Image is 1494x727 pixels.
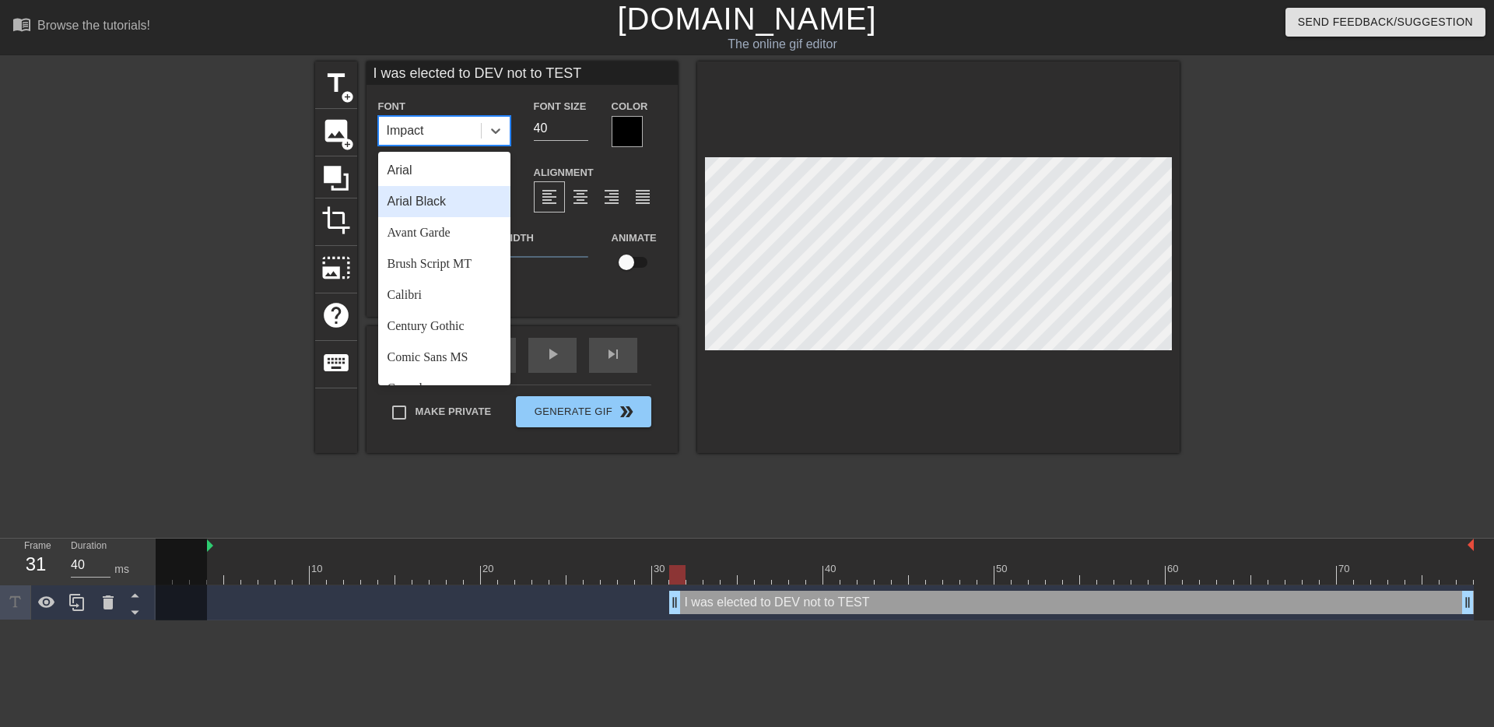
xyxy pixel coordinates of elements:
div: Century Gothic [378,311,510,342]
label: Color [612,99,648,114]
span: help [321,300,351,330]
span: add_circle [341,138,354,151]
span: format_align_left [540,188,559,206]
button: Send Feedback/Suggestion [1285,8,1485,37]
div: Arial Black [378,186,510,217]
div: Consolas [378,373,510,404]
a: [DOMAIN_NAME] [617,2,876,36]
div: 60 [1167,561,1181,577]
label: Font [378,99,405,114]
span: Generate Gif [522,402,644,421]
button: Generate Gif [516,396,651,427]
span: title [321,68,351,98]
span: drag_handle [1460,595,1475,610]
div: 20 [482,561,496,577]
span: format_align_right [602,188,621,206]
span: crop [321,205,351,235]
div: Frame [12,539,59,584]
div: Avant Garde [378,217,510,248]
a: Browse the tutorials! [12,15,150,39]
span: double_arrow [617,402,636,421]
span: image [321,116,351,146]
span: format_align_justify [633,188,652,206]
div: Impact [387,121,424,140]
div: Comic Sans MS [378,342,510,373]
label: Animate [612,230,657,246]
span: photo_size_select_large [321,253,351,283]
div: Brush Script MT [378,248,510,279]
span: format_align_center [571,188,590,206]
label: Alignment [534,165,594,181]
img: bound-end.png [1468,539,1474,551]
div: 40 [825,561,839,577]
label: Font Size [534,99,587,114]
span: play_arrow [543,345,562,363]
div: 30 [654,561,668,577]
div: 70 [1338,561,1352,577]
span: drag_handle [667,595,682,610]
div: ms [114,561,129,578]
div: Calibri [378,279,510,311]
span: Make Private [416,404,492,420]
div: 50 [996,561,1010,577]
span: add_circle [341,90,354,104]
span: Send Feedback/Suggestion [1298,12,1473,32]
span: skip_next [604,345,622,363]
span: menu_book [12,15,31,33]
label: Duration [71,542,107,551]
span: keyboard [321,348,351,378]
div: 31 [24,550,47,578]
div: 10 [311,561,325,577]
div: Arial [378,155,510,186]
div: Browse the tutorials! [37,19,150,32]
div: The online gif editor [506,35,1059,54]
